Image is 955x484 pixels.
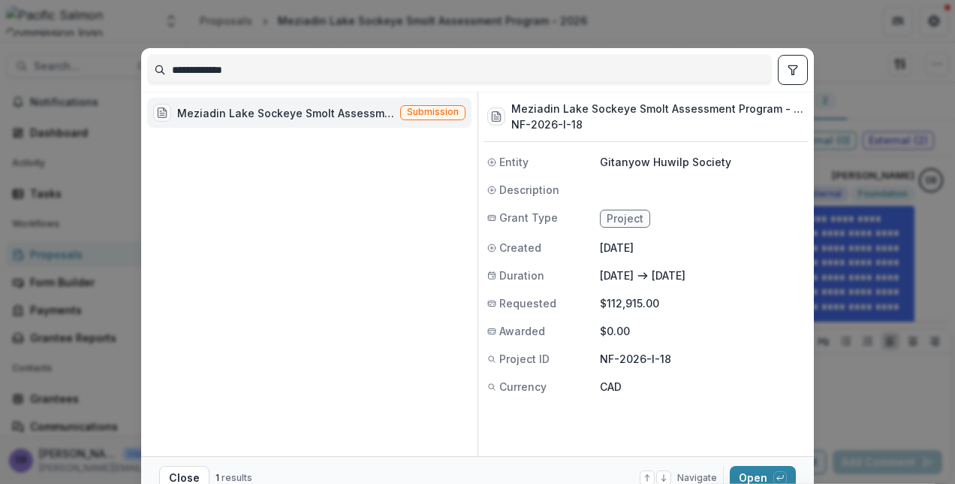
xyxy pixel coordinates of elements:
[221,472,252,483] span: results
[600,351,805,367] p: NF-2026-I-18
[600,379,805,395] p: CAD
[407,107,459,117] span: Submission
[607,213,643,225] span: Project
[511,116,805,132] h3: NF-2026-I-18
[511,101,805,116] h3: Meziadin Lake Sockeye Smolt Assessment Program - 2026
[499,323,545,339] span: Awarded
[499,351,550,367] span: Project ID
[499,240,541,256] span: Created
[600,240,805,256] p: [DATE]
[600,154,805,170] p: Gitanyow Huwilp Society
[778,55,808,85] button: toggle filters
[499,379,547,395] span: Currency
[499,268,544,283] span: Duration
[499,154,529,170] span: Entity
[499,210,558,225] span: Grant Type
[600,295,805,311] p: $112,915.00
[600,323,805,339] p: $0.00
[600,268,634,283] p: [DATE]
[652,268,685,283] p: [DATE]
[177,105,394,121] div: Meziadin Lake Sockeye Smolt Assessment Program - 2026
[499,182,559,198] span: Description
[215,472,219,483] span: 1
[499,295,556,311] span: Requested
